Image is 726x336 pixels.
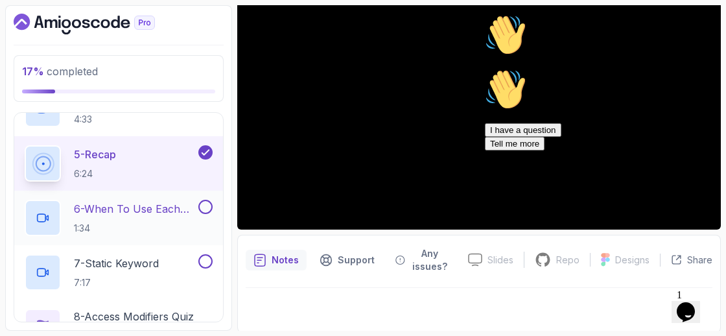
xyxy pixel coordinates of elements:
p: Support [338,254,375,267]
span: Hi! How can we help? [5,93,128,103]
iframe: chat widget [480,9,713,278]
span: 17 % [22,65,44,78]
p: 5 - Recap [74,147,116,162]
button: Tell me more [5,128,65,141]
img: :wave: [5,60,47,101]
iframe: chat widget [672,284,713,323]
a: Dashboard [14,14,185,34]
div: 👋Hi! How can we help?👋Hi! How can we help?I have a questionTell me more [5,5,239,141]
p: 7:17 [74,276,159,289]
p: 6 - When To Use Each Access Modifier [74,201,196,217]
p: 1:34 [74,222,196,235]
p: 7 - Static Keyword [74,256,159,271]
span: completed [22,65,98,78]
button: I have a question [5,114,82,128]
p: Notes [272,254,299,267]
p: 6:24 [74,167,116,180]
p: Any issues? [410,247,450,273]
button: 7-Static Keyword7:17 [25,254,213,291]
button: Feedback button [388,243,458,277]
p: 4:33 [74,113,121,126]
span: Hi! How can we help? [5,39,128,49]
img: :wave: [5,5,47,47]
p: 8 - Access Modifiers Quiz [74,309,194,324]
button: Support button [312,243,382,277]
button: notes button [246,243,307,277]
button: 6-When To Use Each Access Modifier1:34 [25,200,213,236]
button: 5-Recap6:24 [25,145,213,182]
